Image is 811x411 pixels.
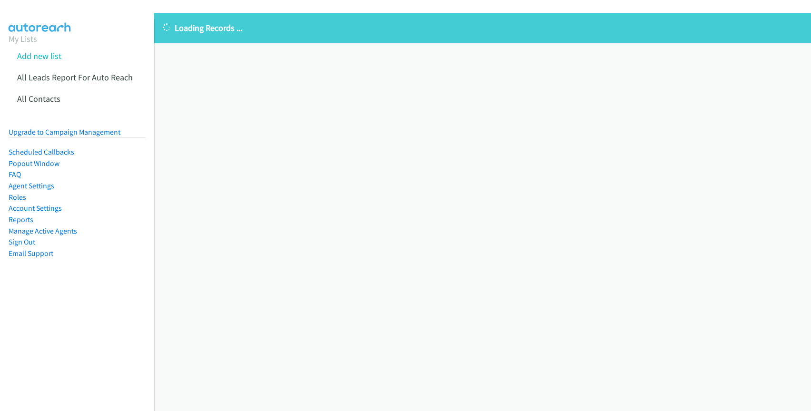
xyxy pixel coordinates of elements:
[9,170,21,179] a: FAQ
[9,159,59,168] a: Popout Window
[9,147,74,157] a: Scheduled Callbacks
[9,193,26,202] a: Roles
[9,237,35,246] a: Sign Out
[163,21,802,34] p: Loading Records ...
[9,226,77,235] a: Manage Active Agents
[9,33,37,44] a: My Lists
[9,249,53,258] a: Email Support
[9,204,62,213] a: Account Settings
[9,127,120,137] a: Upgrade to Campaign Management
[9,181,54,190] a: Agent Settings
[9,215,33,224] a: Reports
[17,72,133,83] a: All Leads Report For Auto Reach
[17,93,60,104] a: All Contacts
[17,50,61,61] a: Add new list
